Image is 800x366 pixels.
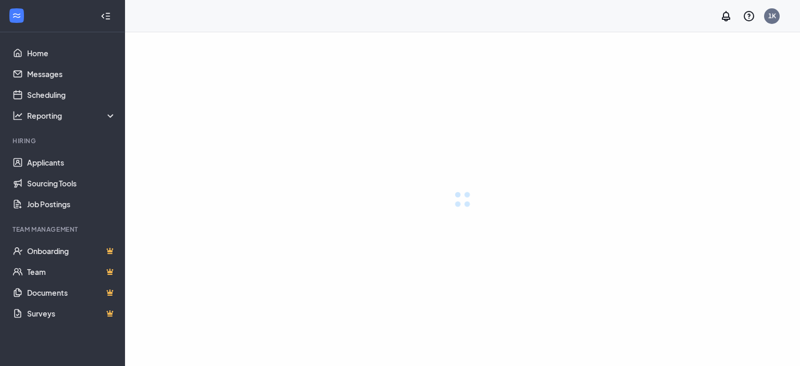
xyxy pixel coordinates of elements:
[12,110,23,121] svg: Analysis
[743,10,755,22] svg: QuestionInfo
[27,303,116,324] a: SurveysCrown
[27,173,116,194] a: Sourcing Tools
[768,11,776,20] div: 1K
[27,110,117,121] div: Reporting
[12,225,114,234] div: Team Management
[720,10,732,22] svg: Notifications
[27,64,116,84] a: Messages
[27,84,116,105] a: Scheduling
[27,194,116,214] a: Job Postings
[27,241,116,261] a: OnboardingCrown
[101,11,111,21] svg: Collapse
[12,136,114,145] div: Hiring
[27,282,116,303] a: DocumentsCrown
[27,261,116,282] a: TeamCrown
[11,10,22,21] svg: WorkstreamLogo
[27,152,116,173] a: Applicants
[27,43,116,64] a: Home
